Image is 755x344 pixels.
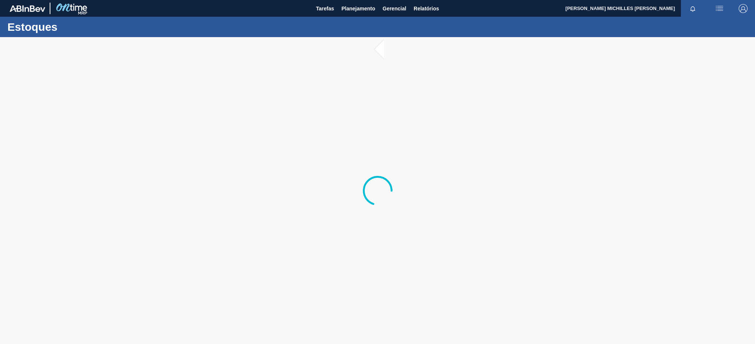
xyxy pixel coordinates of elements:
[414,4,439,13] span: Relatórios
[715,4,724,13] img: userActions
[383,4,406,13] span: Gerencial
[341,4,375,13] span: Planejamento
[10,5,45,12] img: TNhmsLtSVTkK8tSr43FrP2fwEKptu5GPRR3wAAAABJRU5ErkJggg==
[739,4,748,13] img: Logout
[316,4,334,13] span: Tarefas
[7,23,139,31] h1: Estoques
[681,3,705,14] button: Notificações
